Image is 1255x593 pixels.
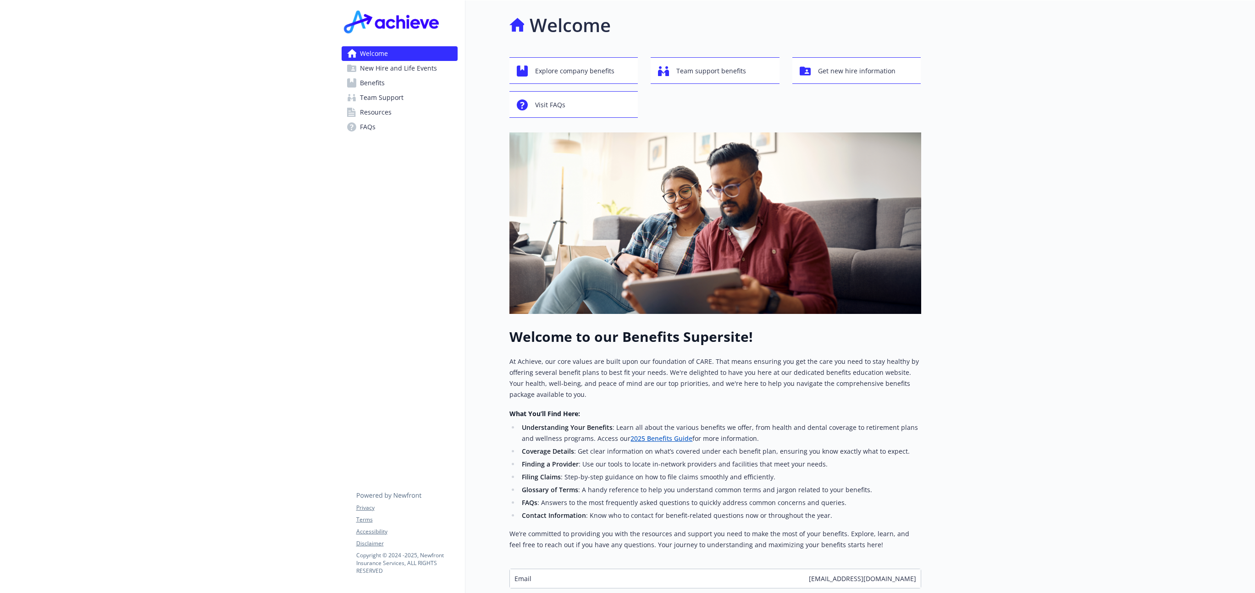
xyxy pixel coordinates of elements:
span: Visit FAQs [535,96,565,114]
a: Privacy [356,504,457,512]
span: New Hire and Life Events [360,61,437,76]
h1: Welcome to our Benefits Supersite! [509,329,921,345]
a: Team Support [342,90,458,105]
span: Benefits [360,76,385,90]
a: FAQs [342,120,458,134]
span: Welcome [360,46,388,61]
button: Explore company benefits [509,57,638,84]
a: 2025 Benefits Guide [630,434,692,443]
li: : Learn all about the various benefits we offer, from health and dental coverage to retirement pl... [520,422,921,444]
a: Benefits [342,76,458,90]
li: : Get clear information on what’s covered under each benefit plan, ensuring you know exactly what... [520,446,921,457]
strong: FAQs [522,498,537,507]
li: : Know who to contact for benefit-related questions now or throughout the year. [520,510,921,521]
strong: Understanding Your Benefits [522,423,613,432]
li: : A handy reference to help you understand common terms and jargon related to your benefits. [520,484,921,495]
button: Visit FAQs [509,91,638,118]
a: Terms [356,516,457,524]
span: Team support benefits [676,62,746,80]
button: Team support benefits [651,57,780,84]
strong: Glossary of Terms [522,485,578,494]
strong: Contact Information [522,511,586,520]
span: Resources [360,105,392,120]
span: Email [514,574,531,583]
a: Resources [342,105,458,120]
a: Accessibility [356,527,457,536]
li: : Answers to the most frequently asked questions to quickly address common concerns and queries. [520,497,921,508]
li: : Step-by-step guidance on how to file claims smoothly and efficiently. [520,472,921,483]
p: We’re committed to providing you with the resources and support you need to make the most of your... [509,528,921,550]
a: Disclaimer [356,539,457,548]
strong: Filing Claims [522,472,561,481]
span: Get new hire information [818,62,896,80]
strong: What You’ll Find Here: [509,409,580,418]
span: FAQs [360,120,376,134]
h1: Welcome [530,11,611,39]
span: Team Support [360,90,404,105]
a: Welcome [342,46,458,61]
strong: Coverage Details [522,447,574,456]
li: : Use our tools to locate in-network providers and facilities that meet your needs. [520,459,921,470]
p: Copyright © 2024 - 2025 , Newfront Insurance Services, ALL RIGHTS RESERVED [356,551,457,575]
a: New Hire and Life Events [342,61,458,76]
span: [EMAIL_ADDRESS][DOMAIN_NAME] [809,574,916,583]
button: Get new hire information [792,57,921,84]
img: overview page banner [509,132,921,314]
p: At Achieve, our core values are built upon our foundation of CARE. That means ensuring you get th... [509,356,921,400]
strong: Finding a Provider [522,460,579,468]
span: Explore company benefits [535,62,614,80]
